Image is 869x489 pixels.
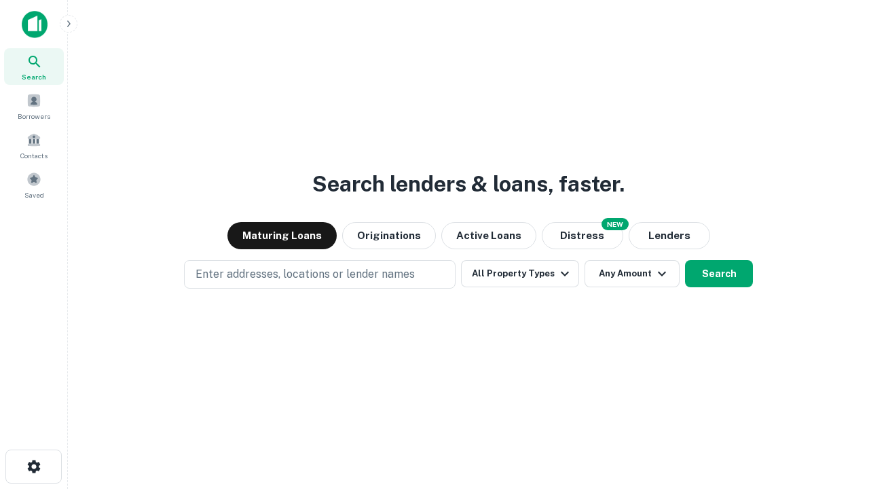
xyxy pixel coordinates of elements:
[227,222,337,249] button: Maturing Loans
[312,168,625,200] h3: Search lenders & loans, faster.
[461,260,579,287] button: All Property Types
[4,127,64,164] a: Contacts
[441,222,536,249] button: Active Loans
[602,218,629,230] div: NEW
[196,266,415,283] p: Enter addresses, locations or lender names
[342,222,436,249] button: Originations
[585,260,680,287] button: Any Amount
[22,11,48,38] img: capitalize-icon.png
[4,88,64,124] a: Borrowers
[542,222,623,249] button: Search distressed loans with lien and other non-mortgage details.
[4,48,64,85] a: Search
[24,189,44,200] span: Saved
[20,150,48,161] span: Contacts
[18,111,50,122] span: Borrowers
[685,260,753,287] button: Search
[801,380,869,446] iframe: Chat Widget
[22,71,46,82] span: Search
[184,260,456,289] button: Enter addresses, locations or lender names
[4,166,64,203] a: Saved
[629,222,710,249] button: Lenders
